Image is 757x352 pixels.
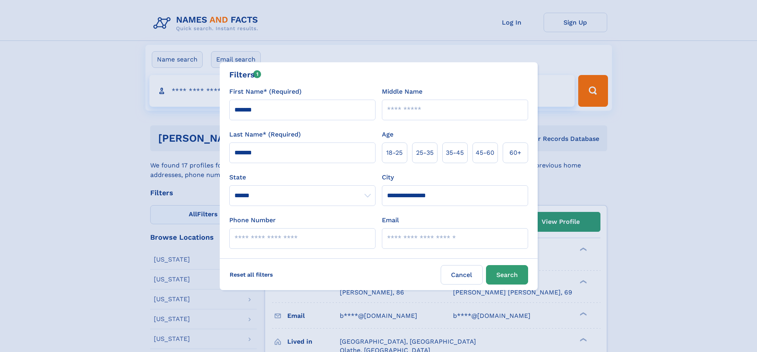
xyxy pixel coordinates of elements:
button: Search [486,265,528,285]
label: State [229,173,376,182]
label: Middle Name [382,87,422,96]
span: 25‑35 [416,148,434,158]
label: City [382,173,394,182]
label: Last Name* (Required) [229,130,301,139]
span: 35‑45 [446,148,464,158]
span: 60+ [509,148,521,158]
span: 45‑60 [476,148,494,158]
label: Email [382,215,399,225]
label: Reset all filters [225,265,278,284]
label: Phone Number [229,215,276,225]
label: Cancel [441,265,483,285]
span: 18‑25 [386,148,403,158]
div: Filters [229,69,261,81]
label: First Name* (Required) [229,87,302,96]
label: Age [382,130,393,139]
